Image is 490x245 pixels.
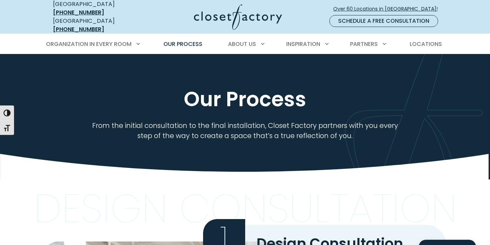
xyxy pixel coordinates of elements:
nav: Primary Menu [41,34,449,54]
h1: Our Process [52,86,439,112]
img: Closet Factory Logo [194,4,282,30]
span: Our Process [163,40,202,48]
p: From the initial consultation to the final installation, Closet Factory partners with you every s... [85,121,406,142]
span: Organization in Every Room [46,40,132,48]
span: Over 60 Locations in [GEOGRAPHIC_DATA]! [333,5,443,13]
a: Over 60 Locations in [GEOGRAPHIC_DATA]! [333,3,444,15]
a: Schedule a Free Consultation [329,15,438,27]
span: Inspiration [286,40,320,48]
span: About Us [228,40,256,48]
a: [PHONE_NUMBER] [53,8,104,16]
span: Locations [410,40,442,48]
a: [PHONE_NUMBER] [53,25,104,33]
div: [GEOGRAPHIC_DATA] [53,17,139,34]
span: Partners [350,40,378,48]
p: Design Consultation [34,193,457,224]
